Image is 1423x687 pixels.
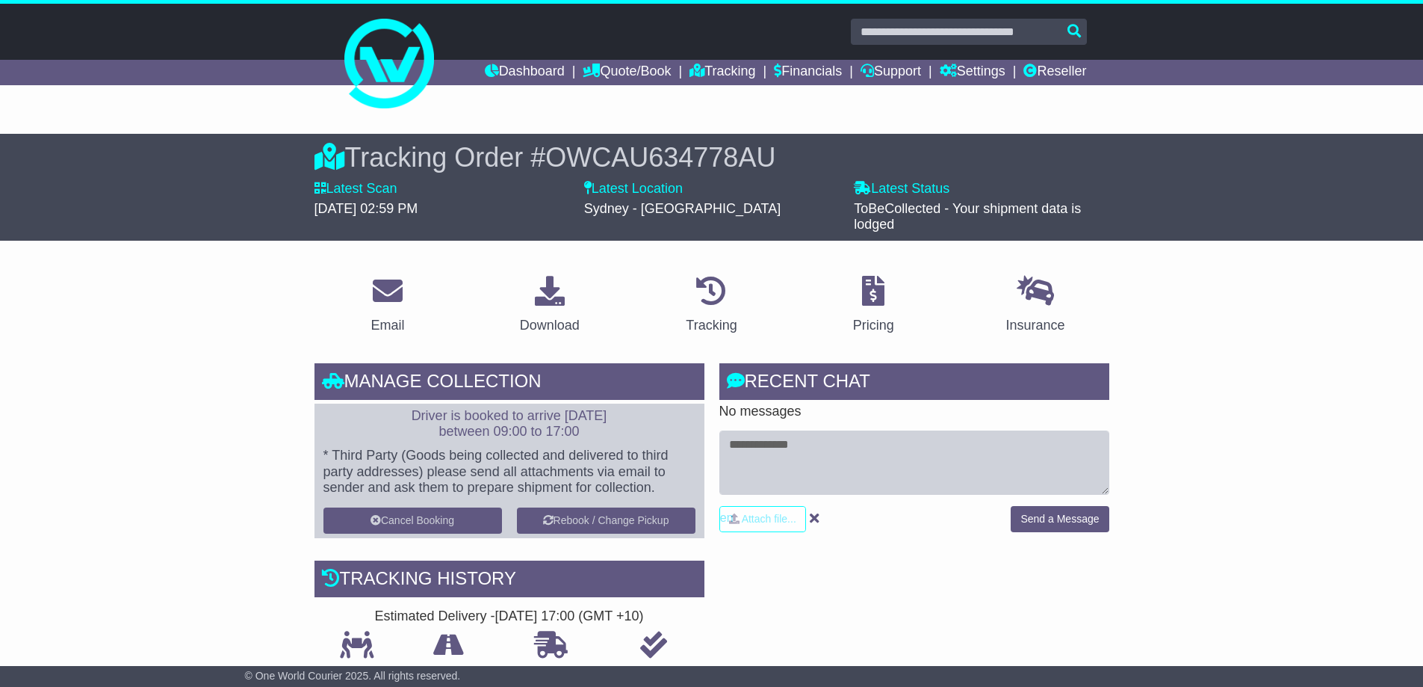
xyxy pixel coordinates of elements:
a: Tracking [689,60,755,85]
a: Email [361,271,414,341]
label: Latest Status [854,181,949,197]
div: Tracking history [314,561,704,601]
button: Cancel Booking [323,508,502,534]
button: Send a Message [1011,506,1109,532]
a: Insurance [996,271,1075,341]
a: Reseller [1023,60,1086,85]
a: Tracking [676,271,746,341]
a: Financials [774,60,842,85]
a: Download [510,271,589,341]
p: No messages [719,404,1109,420]
span: Sydney - [GEOGRAPHIC_DATA] [584,201,781,216]
a: Pricing [843,271,904,341]
span: OWCAU634778AU [545,142,775,173]
a: Dashboard [485,60,565,85]
div: Pricing [853,315,894,336]
p: Driver is booked to arrive [DATE] between 09:00 to 17:00 [323,408,695,440]
div: RECENT CHAT [719,363,1109,404]
button: Rebook / Change Pickup [517,508,695,534]
span: ToBeCollected - Your shipment data is lodged [854,201,1081,232]
div: Manage collection [314,363,704,404]
span: [DATE] 02:59 PM [314,201,418,216]
div: Estimated Delivery - [314,609,704,625]
div: Tracking Order # [314,141,1109,173]
a: Settings [940,60,1005,85]
span: © One World Courier 2025. All rights reserved. [245,670,461,682]
a: Quote/Book [583,60,671,85]
a: Support [861,60,921,85]
p: * Third Party (Goods being collected and delivered to third party addresses) please send all atta... [323,448,695,496]
div: Tracking [686,315,737,336]
div: Insurance [1006,315,1065,336]
label: Latest Scan [314,181,397,197]
div: [DATE] 17:00 (GMT +10) [495,609,644,625]
div: Download [520,315,580,336]
label: Latest Location [584,181,683,197]
div: Email [371,315,404,336]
